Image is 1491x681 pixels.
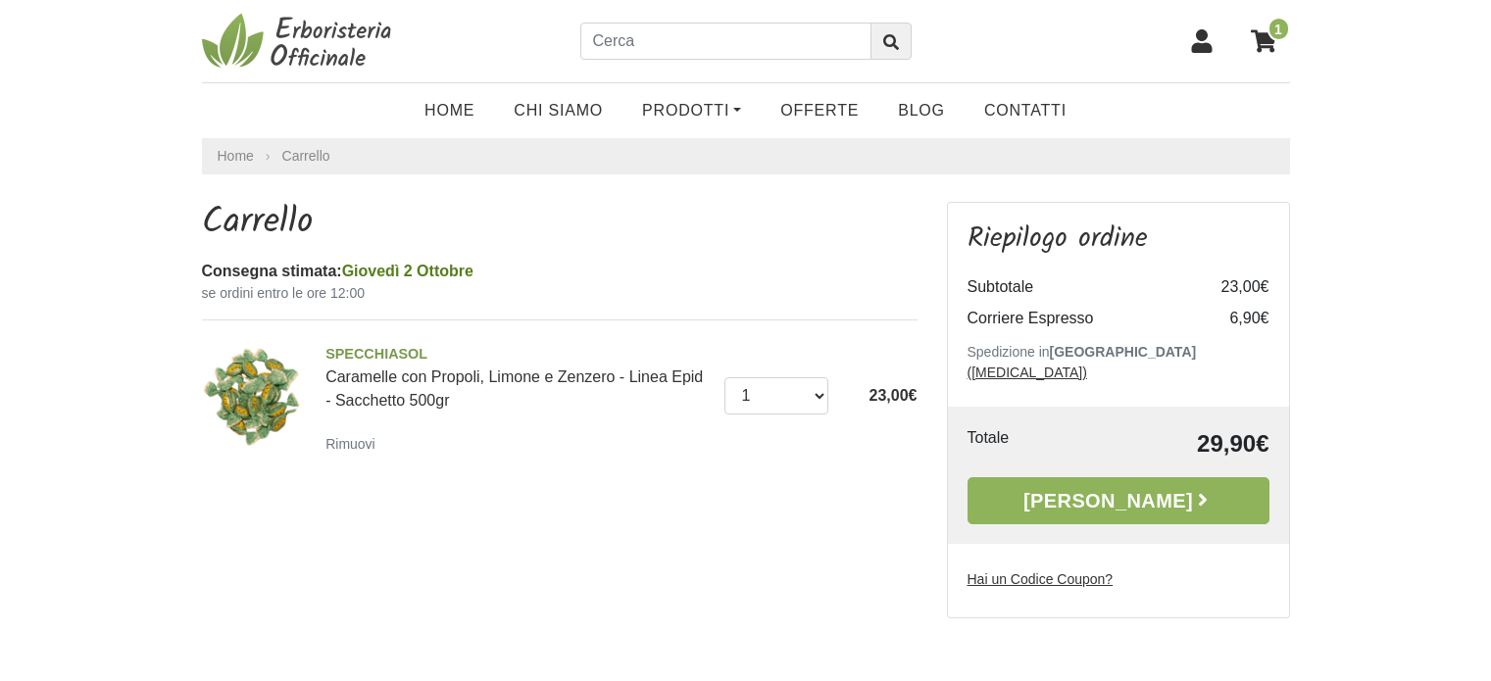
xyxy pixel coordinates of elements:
[325,344,710,365] span: SPECCHIASOL
[968,222,1269,256] h3: Riepilogo ordine
[761,91,878,130] a: OFFERTE
[202,12,398,71] img: Erboristeria Officinale
[202,202,918,244] h1: Carrello
[1267,17,1290,41] span: 1
[494,91,622,130] a: Chi Siamo
[325,436,375,452] small: Rimuovi
[968,365,1087,380] a: ([MEDICAL_DATA])
[202,260,918,283] div: Consegna stimata:
[1078,426,1269,462] td: 29,90€
[870,387,918,404] span: 23,00€
[968,342,1269,383] p: Spedizione in
[878,91,965,130] a: Blog
[202,283,918,304] small: se ordini entro le ore 12:00
[1241,17,1290,66] a: 1
[282,148,330,164] a: Carrello
[325,344,710,409] a: SPECCHIASOLCaramelle con Propoli, Limone e Zenzero - Linea Epid - Sacchetto 500gr
[968,569,1114,590] label: Hai un Codice Coupon?
[968,571,1114,587] u: Hai un Codice Coupon?
[968,477,1269,524] a: [PERSON_NAME]
[1050,344,1197,360] b: [GEOGRAPHIC_DATA]
[622,91,761,130] a: Prodotti
[342,263,473,279] span: Giovedì 2 Ottobre
[218,146,254,167] a: Home
[968,271,1191,303] td: Subtotale
[202,138,1290,174] nav: breadcrumb
[968,426,1078,462] td: Totale
[1191,271,1269,303] td: 23,00€
[195,336,312,453] img: Caramelle con Propoli, Limone e Zenzero - Linea Epid - Sacchetto 500gr
[405,91,494,130] a: Home
[580,23,871,60] input: Cerca
[325,431,383,456] a: Rimuovi
[968,303,1191,334] td: Corriere Espresso
[1191,303,1269,334] td: 6,90€
[965,91,1086,130] a: Contatti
